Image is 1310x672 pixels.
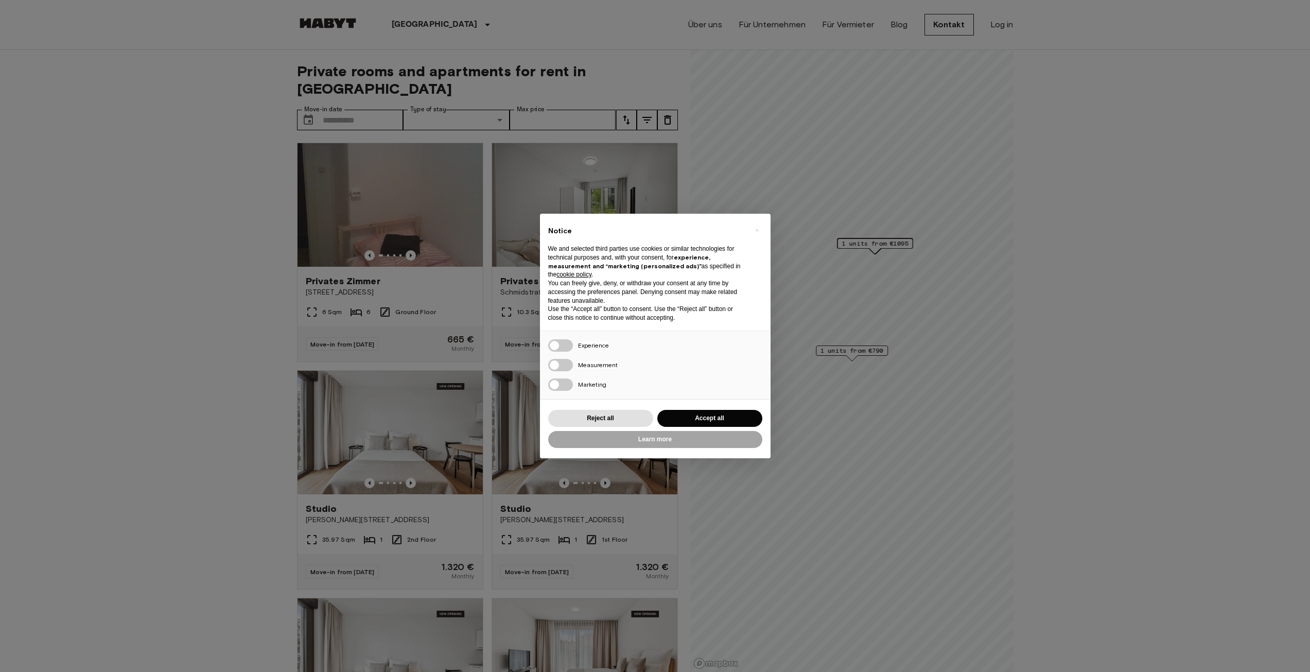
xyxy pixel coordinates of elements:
[548,305,746,322] p: Use the “Accept all” button to consent. Use the “Reject all” button or close this notice to conti...
[548,245,746,279] p: We and selected third parties use cookies or similar technologies for technical purposes and, wit...
[556,271,591,278] a: cookie policy
[548,431,762,448] button: Learn more
[548,253,710,270] strong: experience, measurement and “marketing (personalized ads)”
[755,224,759,236] span: ×
[578,381,606,388] span: Marketing
[548,279,746,305] p: You can freely give, deny, or withdraw your consent at any time by accessing the preferences pane...
[578,361,618,369] span: Measurement
[749,222,765,238] button: Close this notice
[548,226,746,236] h2: Notice
[548,410,653,427] button: Reject all
[578,341,609,349] span: Experience
[657,410,762,427] button: Accept all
